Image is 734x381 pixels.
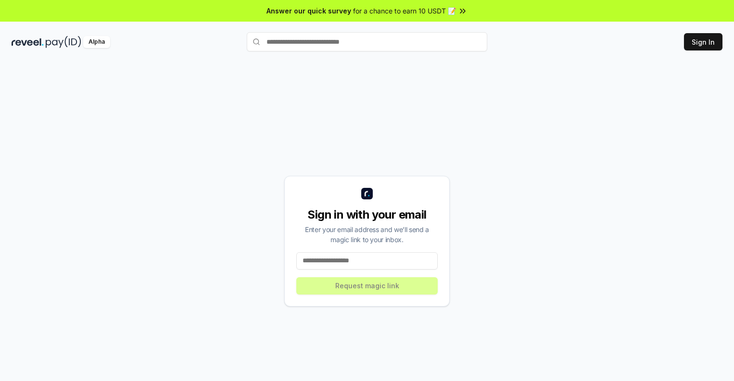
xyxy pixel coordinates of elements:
[12,36,44,48] img: reveel_dark
[296,207,438,222] div: Sign in with your email
[266,6,351,16] span: Answer our quick survey
[361,188,373,199] img: logo_small
[83,36,110,48] div: Alpha
[353,6,456,16] span: for a chance to earn 10 USDT 📝
[46,36,81,48] img: pay_id
[684,33,722,50] button: Sign In
[296,224,438,245] div: Enter your email address and we’ll send a magic link to your inbox.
